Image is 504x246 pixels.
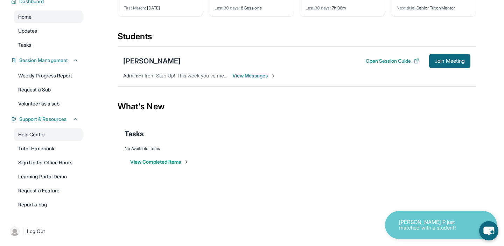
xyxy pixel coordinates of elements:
div: 8 Sessions [215,1,288,11]
span: Last 30 days : [306,5,331,11]
div: [DATE] [124,1,197,11]
a: Tutor Handbook [14,142,83,155]
span: | [22,227,24,235]
a: Sign Up for Office Hours [14,156,83,169]
div: 7h 36m [306,1,379,11]
span: Session Management [19,57,68,64]
a: Tasks [14,39,83,51]
span: Log Out [27,228,45,235]
span: Home [18,13,31,20]
button: chat-button [479,221,498,240]
a: Learning Portal Demo [14,170,83,183]
div: [PERSON_NAME] [123,56,181,66]
button: Support & Resources [16,116,78,123]
a: Help Center [14,128,83,141]
img: Chevron-Right [271,73,276,78]
div: No Available Items [125,146,469,151]
a: Request a Feature [14,184,83,197]
span: Join Meeting [435,59,465,63]
a: Request a Sub [14,83,83,96]
p: [PERSON_NAME] P just matched with a student! [399,219,469,231]
div: What's New [118,91,476,122]
button: Open Session Guide [366,57,419,64]
a: Volunteer as a sub [14,97,83,110]
span: Hi from Step Up! This week you’ve met for 0 minutes and this month you’ve met for 8 hours. Happy ... [138,73,378,78]
span: Tasks [18,41,31,48]
button: View Completed Items [130,158,189,165]
a: |Log Out [7,224,83,239]
a: Updates [14,25,83,37]
span: Tasks [125,129,144,139]
div: Senior Tutor/Mentor [397,1,470,11]
button: Join Meeting [429,54,470,68]
span: View Messages [232,72,276,79]
button: Session Management [16,57,78,64]
span: First Match : [124,5,146,11]
span: Updates [18,27,37,34]
a: Weekly Progress Report [14,69,83,82]
span: Admin : [123,73,138,78]
span: Support & Resources [19,116,66,123]
span: Next title : [397,5,415,11]
a: Report a bug [14,198,83,211]
a: Home [14,11,83,23]
img: user-img [10,226,20,236]
div: Students [118,31,476,46]
span: Last 30 days : [215,5,240,11]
